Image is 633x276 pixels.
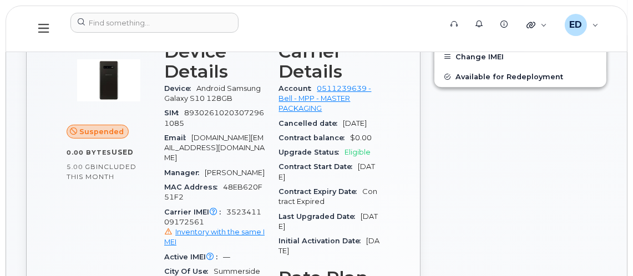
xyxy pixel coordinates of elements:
[164,109,264,127] span: 89302610203072961085
[164,84,196,93] span: Device
[455,73,563,81] span: Available for Redeployment
[279,212,361,221] span: Last Upgraded Date
[343,119,367,127] span: [DATE]
[279,148,345,156] span: Upgrade Status
[164,84,261,103] span: Android Samsung Galaxy S10 128GB
[345,148,371,156] span: Eligible
[279,162,376,181] span: [DATE]
[279,84,372,113] a: 0511239639 - Bell - MPP - MASTER PACKAGING
[434,47,606,67] button: Change IMEI
[164,168,205,177] span: Manager
[67,149,112,156] span: 0.00 Bytes
[279,134,351,142] span: Contract balance
[205,168,265,177] span: [PERSON_NAME]
[279,162,358,171] span: Contract Start Date
[279,42,381,81] h3: Carrier Details
[279,237,380,255] span: [DATE]
[434,67,606,87] button: Available for Redeployment
[164,42,266,81] h3: Device Details
[164,208,266,248] span: 352341109172561
[279,84,317,93] span: Account
[164,109,184,117] span: SIM
[279,187,363,196] span: Contract Expiry Date
[70,13,239,33] input: Find something...
[164,253,223,261] span: Active IMEI
[557,14,606,36] div: Ela Doria
[75,47,142,114] img: image20231002-3703462-dkhqql.jpeg
[279,212,378,231] span: [DATE]
[519,14,555,36] div: Quicklinks
[164,267,214,275] span: City Of Use
[67,163,96,171] span: 5.00 GB
[164,134,191,142] span: Email
[164,183,223,191] span: MAC Address
[279,119,343,127] span: Cancelled date
[214,267,260,275] span: Summerside
[164,228,265,246] a: Inventory with the same IMEI
[223,253,230,261] span: —
[67,162,136,181] span: included this month
[112,148,134,156] span: used
[569,18,582,32] span: ED
[164,208,226,216] span: Carrier IMEI
[79,126,124,137] span: Suspended
[279,237,367,245] span: Initial Activation Date
[351,134,372,142] span: $0.00
[164,134,265,162] span: [DOMAIN_NAME][EMAIL_ADDRESS][DOMAIN_NAME]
